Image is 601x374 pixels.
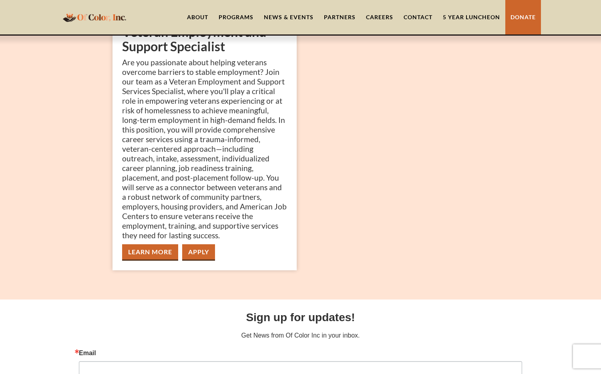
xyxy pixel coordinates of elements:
[79,309,522,326] h2: Sign up for updates!
[60,8,129,26] a: home
[79,331,522,340] p: Get News from Of Color Inc in your inbox.
[182,244,215,261] a: Apply
[122,244,178,261] a: Learn More
[79,350,522,356] label: Email
[122,58,287,240] p: Are you passionate about helping veterans overcome barriers to stable employment? Join our team a...
[219,13,253,21] div: Programs
[122,25,287,54] h2: Veteran Employment and Support Specialist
